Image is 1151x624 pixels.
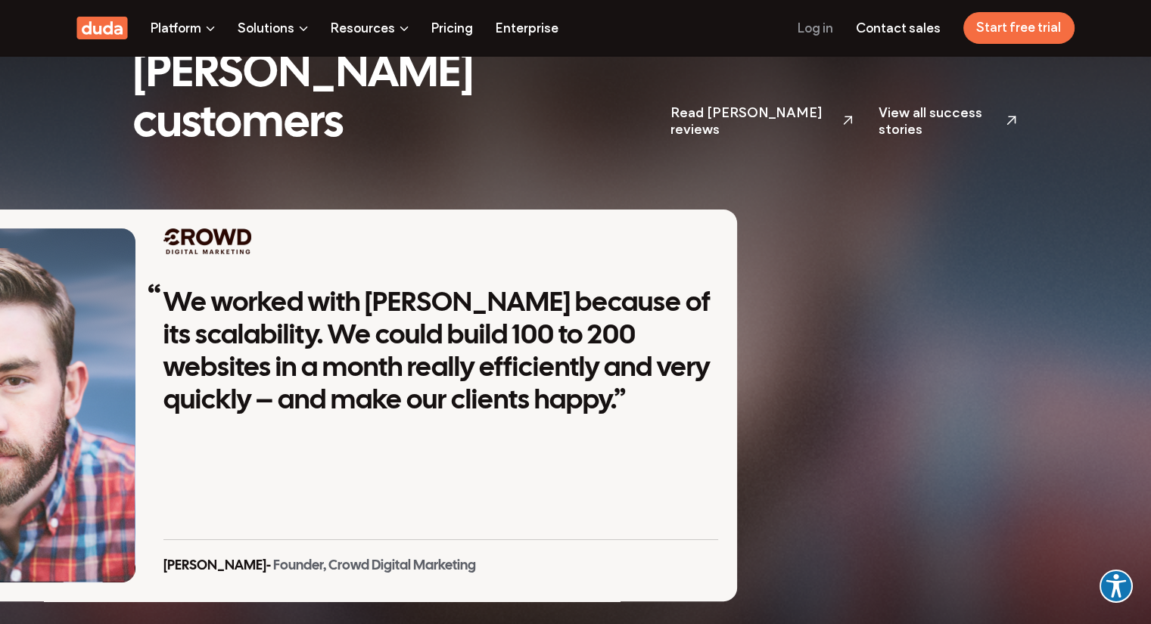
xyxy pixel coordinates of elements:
aside: Accessibility Help Desk [1100,570,1133,606]
a: Log in [798,1,833,54]
div: We worked with [PERSON_NAME] because of its scalability. We could build 100 to 200 websites in a ... [163,287,718,418]
a: Read [PERSON_NAME] reviews [670,104,854,138]
img: image+594-1920w.png [163,228,251,254]
a: Contact sales [856,1,941,54]
button: Explore your accessibility options [1100,570,1133,603]
a: Start free trial [963,12,1075,44]
a: View all success stories [879,104,1019,138]
span: - [266,560,271,573]
span: [PERSON_NAME] customers [133,53,474,145]
div: [PERSON_NAME] [163,558,476,575]
span: Founder, Crowd Digital Marketing [273,560,476,573]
